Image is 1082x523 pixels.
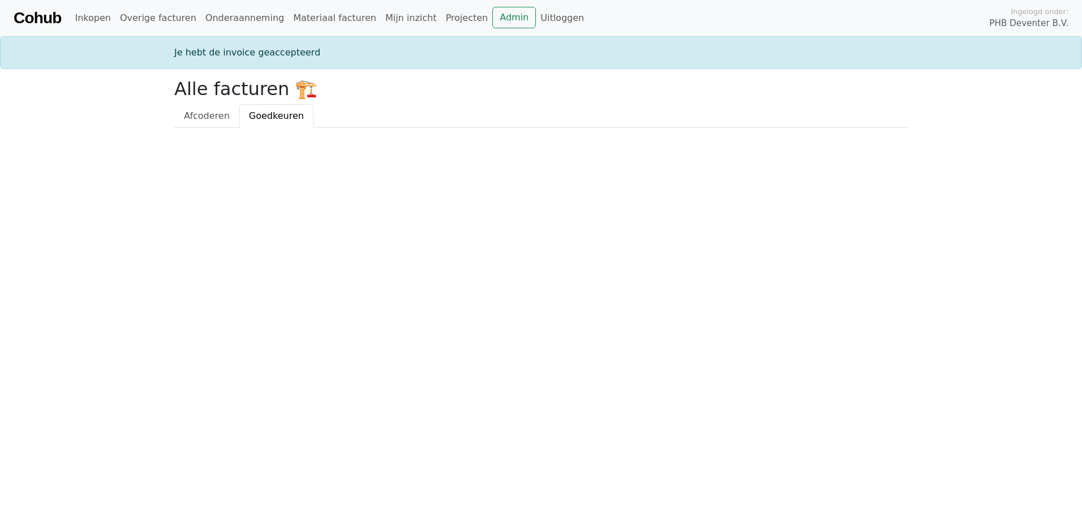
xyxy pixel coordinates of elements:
[70,7,115,29] a: Inkopen
[989,17,1068,30] span: PHB Deventer B.V.
[492,7,536,28] a: Admin
[14,5,61,32] a: Cohub
[174,78,908,100] h2: Alle facturen 🏗️
[441,7,492,29] a: Projecten
[174,104,239,128] a: Afcoderen
[168,46,914,59] div: Je hebt de invoice geaccepteerd
[381,7,441,29] a: Mijn inzicht
[249,110,304,121] span: Goedkeuren
[536,7,589,29] a: Uitloggen
[184,110,230,121] span: Afcoderen
[201,7,289,29] a: Onderaanneming
[289,7,381,29] a: Materiaal facturen
[239,104,314,128] a: Goedkeuren
[1011,6,1068,17] span: Ingelogd onder:
[115,7,201,29] a: Overige facturen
